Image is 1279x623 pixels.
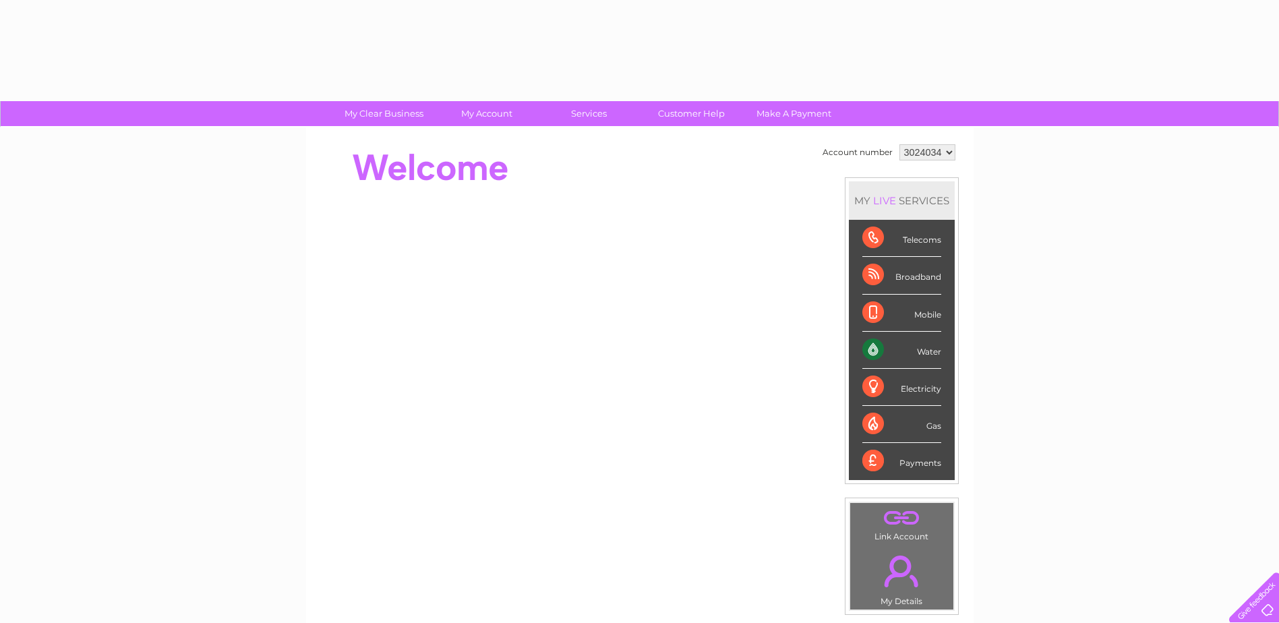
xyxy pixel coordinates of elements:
[870,194,899,207] div: LIVE
[850,544,954,610] td: My Details
[862,406,941,443] div: Gas
[854,547,950,595] a: .
[862,369,941,406] div: Electricity
[533,101,645,126] a: Services
[862,443,941,479] div: Payments
[738,101,850,126] a: Make A Payment
[636,101,747,126] a: Customer Help
[862,295,941,332] div: Mobile
[862,220,941,257] div: Telecoms
[819,141,896,164] td: Account number
[849,181,955,220] div: MY SERVICES
[862,257,941,294] div: Broadband
[328,101,440,126] a: My Clear Business
[854,506,950,530] a: .
[850,502,954,545] td: Link Account
[431,101,542,126] a: My Account
[862,332,941,369] div: Water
